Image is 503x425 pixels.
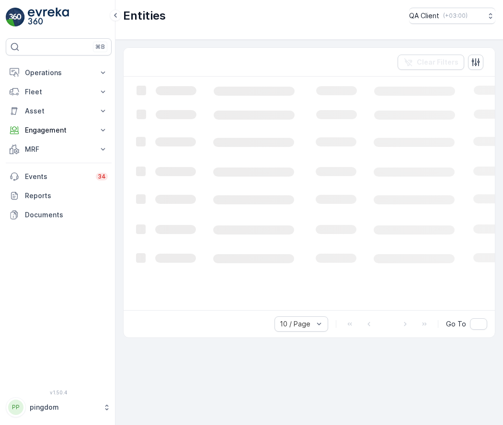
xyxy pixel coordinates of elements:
[409,8,495,24] button: QA Client(+03:00)
[25,87,92,97] p: Fleet
[446,319,466,329] span: Go To
[6,101,112,121] button: Asset
[123,8,166,23] p: Entities
[6,397,112,417] button: PPpingdom
[25,145,92,154] p: MRF
[25,191,108,201] p: Reports
[30,403,98,412] p: pingdom
[6,121,112,140] button: Engagement
[6,186,112,205] a: Reports
[417,57,458,67] p: Clear Filters
[409,11,439,21] p: QA Client
[25,68,92,78] p: Operations
[25,106,92,116] p: Asset
[25,172,90,181] p: Events
[28,8,69,27] img: logo_light-DOdMpM7g.png
[6,205,112,224] a: Documents
[98,173,106,180] p: 34
[25,210,108,220] p: Documents
[6,167,112,186] a: Events34
[6,140,112,159] button: MRF
[8,400,23,415] div: PP
[95,43,105,51] p: ⌘B
[443,12,468,20] p: ( +03:00 )
[6,390,112,395] span: v 1.50.4
[25,125,92,135] p: Engagement
[398,55,464,70] button: Clear Filters
[6,63,112,82] button: Operations
[6,8,25,27] img: logo
[6,82,112,101] button: Fleet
